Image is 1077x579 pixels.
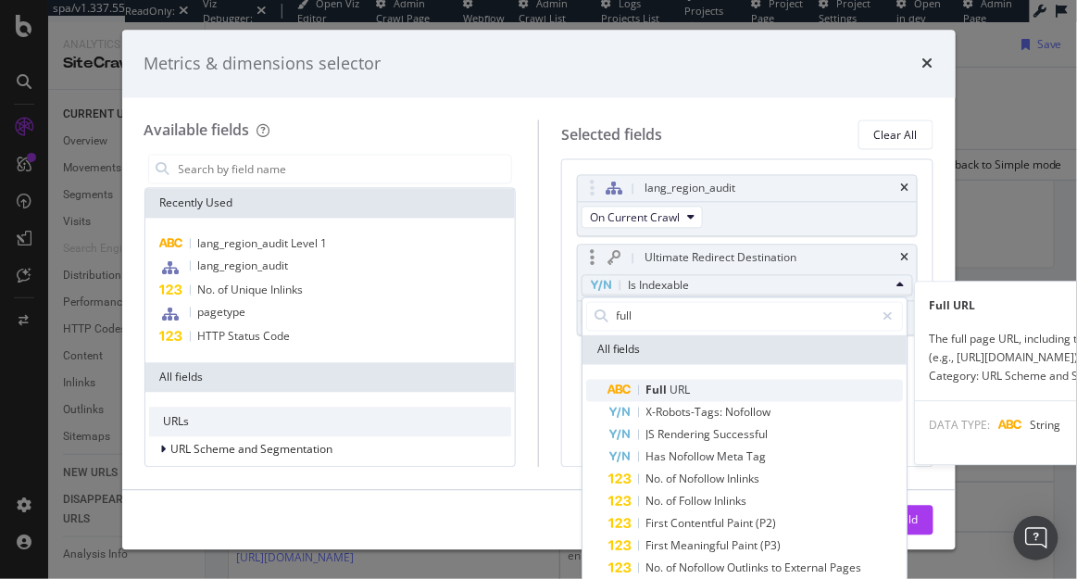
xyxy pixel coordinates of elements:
span: lang_region_audit Level 1 [198,236,328,252]
div: Ultimate Redirect DestinationtimesIs IndexableAll fieldsOn Current Crawl [577,245,918,336]
span: Nofollow [680,471,728,486]
div: URLs [149,408,512,437]
span: lang_region_audit [198,258,289,274]
span: Inlinks [728,471,760,486]
div: Available fields [144,120,250,141]
div: modal [122,30,956,549]
span: HTTP Status Code [198,329,291,345]
div: Clear All [874,127,918,143]
span: No. [646,471,667,486]
button: On Current Crawl [582,207,703,229]
div: Recently Used [145,189,516,219]
div: times [901,183,909,195]
div: All fields [582,334,907,364]
span: Full [646,382,670,397]
span: Nofollow [726,404,771,420]
div: Selected fields [561,124,662,145]
span: URL Scheme and Segmentation [171,442,333,458]
span: JS [646,426,658,442]
div: times [901,253,909,264]
span: Is Indexable [628,278,689,294]
span: URL [670,382,691,397]
div: Ultimate Redirect Destination [645,249,796,268]
span: Has [646,448,670,464]
button: Is Indexable [582,275,913,297]
span: No. of Unique Inlinks [198,283,304,298]
button: Clear All [858,120,933,150]
span: of [667,471,680,486]
div: Metrics & dimensions selector [144,52,382,76]
input: Search by field name [615,302,875,330]
span: X-Robots-Tags: [646,404,726,420]
span: On Current Crawl [590,209,680,225]
span: Meta [718,448,747,464]
span: Successful [714,426,769,442]
div: Open Intercom Messenger [1014,516,1058,560]
span: Tag [747,448,767,464]
div: All fields [145,363,516,393]
div: lang_region_audittimesOn Current Crawl [577,175,918,237]
span: pagetype [198,305,246,321]
div: times [922,52,933,76]
span: Rendering [658,426,714,442]
span: DATA TYPE: [930,417,991,433]
input: Search by field name [177,156,512,183]
div: lang_region_audit [645,180,735,198]
span: Nofollow [670,448,718,464]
